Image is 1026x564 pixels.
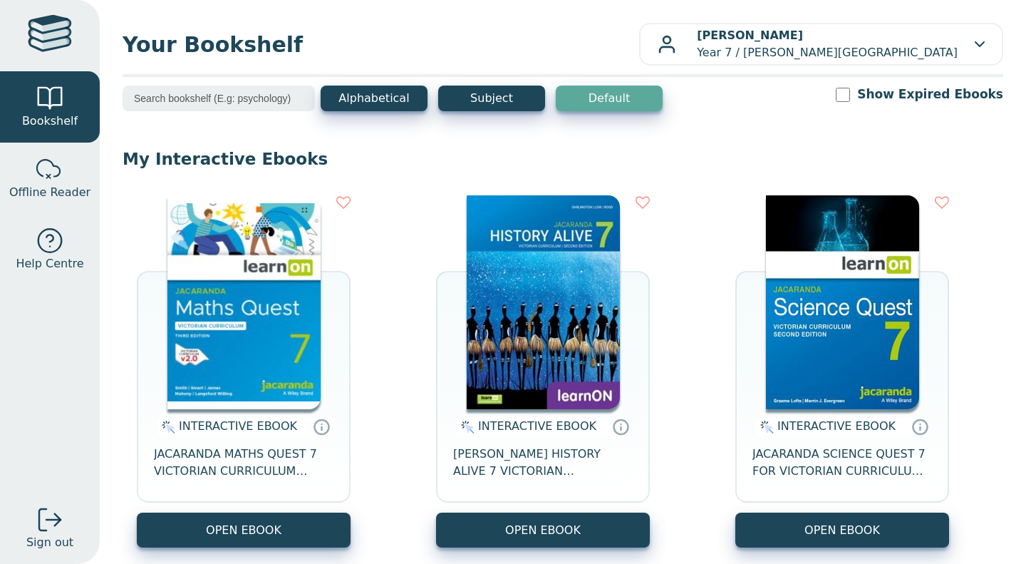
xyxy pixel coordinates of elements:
[857,86,1003,103] label: Show Expired Ebooks
[123,29,639,61] span: Your Bookshelf
[438,86,545,111] button: Subject
[313,418,330,435] a: Interactive eBooks are accessed online via the publisher’s portal. They contain interactive resou...
[123,148,1003,170] p: My Interactive Ebooks
[612,418,629,435] a: Interactive eBooks are accessed online via the publisher’s portal. They contain interactive resou...
[16,255,83,272] span: Help Centre
[9,184,90,201] span: Offline Reader
[179,419,297,433] span: INTERACTIVE EBOOK
[467,195,620,409] img: d4781fba-7f91-e911-a97e-0272d098c78b.jpg
[756,419,774,436] img: interactive.svg
[556,86,663,111] button: Default
[697,27,958,61] p: Year 7 / [PERSON_NAME][GEOGRAPHIC_DATA]
[697,29,803,42] b: [PERSON_NAME]
[167,195,321,409] img: b87b3e28-4171-4aeb-a345-7fa4fe4e6e25.jpg
[639,23,1003,66] button: [PERSON_NAME]Year 7 / [PERSON_NAME][GEOGRAPHIC_DATA]
[137,513,351,548] button: OPEN EBOOK
[766,195,919,409] img: 329c5ec2-5188-ea11-a992-0272d098c78b.jpg
[752,446,932,480] span: JACARANDA SCIENCE QUEST 7 FOR VICTORIAN CURRICULUM LEARNON 2E EBOOK
[436,513,650,548] button: OPEN EBOOK
[321,86,427,111] button: Alphabetical
[478,419,596,433] span: INTERACTIVE EBOOK
[26,534,73,551] span: Sign out
[154,446,333,480] span: JACARANDA MATHS QUEST 7 VICTORIAN CURRICULUM LEARNON EBOOK 3E
[123,86,315,111] input: Search bookshelf (E.g: psychology)
[22,113,78,130] span: Bookshelf
[457,419,475,436] img: interactive.svg
[453,446,633,480] span: [PERSON_NAME] HISTORY ALIVE 7 VICTORIAN CURRICULUM LEARNON EBOOK 2E
[777,419,896,433] span: INTERACTIVE EBOOK
[157,419,175,436] img: interactive.svg
[911,418,928,435] a: Interactive eBooks are accessed online via the publisher’s portal. They contain interactive resou...
[735,513,949,548] button: OPEN EBOOK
